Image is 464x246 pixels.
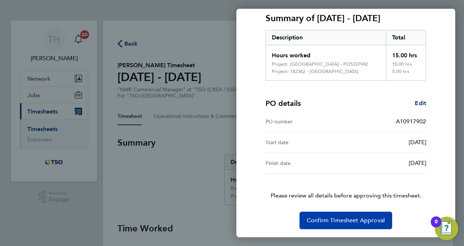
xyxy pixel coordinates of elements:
div: 10.00 hrs [386,61,426,69]
div: Summary of 16 - 22 Aug 2025 [266,30,426,81]
p: Please review all details before approving this timesheet. [257,174,435,200]
button: Open Resource Center, 9 new notifications [435,217,458,240]
div: Project: [GEOGRAPHIC_DATA] - PO5337942 [272,61,368,67]
div: [DATE] [346,138,426,147]
span: A10917902 [396,118,426,125]
div: Project: 182362 - [GEOGRAPHIC_DATA] [272,69,359,74]
span: Confirm Timesheet Approval [307,217,385,224]
div: PO number [266,117,346,126]
div: [DATE] [346,159,426,168]
a: Edit [415,99,426,108]
div: Total [386,30,426,45]
div: Description [266,30,386,45]
div: 5.00 hrs [386,69,426,80]
div: 15.00 hrs [386,45,426,61]
div: Finish date [266,159,346,168]
h3: Summary of [DATE] - [DATE] [266,12,426,24]
button: Confirm Timesheet Approval [299,212,392,229]
div: Hours worked [266,45,386,61]
div: 9 [434,222,438,231]
span: Edit [415,100,426,107]
h4: PO details [266,98,301,108]
div: Start date [266,138,346,147]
